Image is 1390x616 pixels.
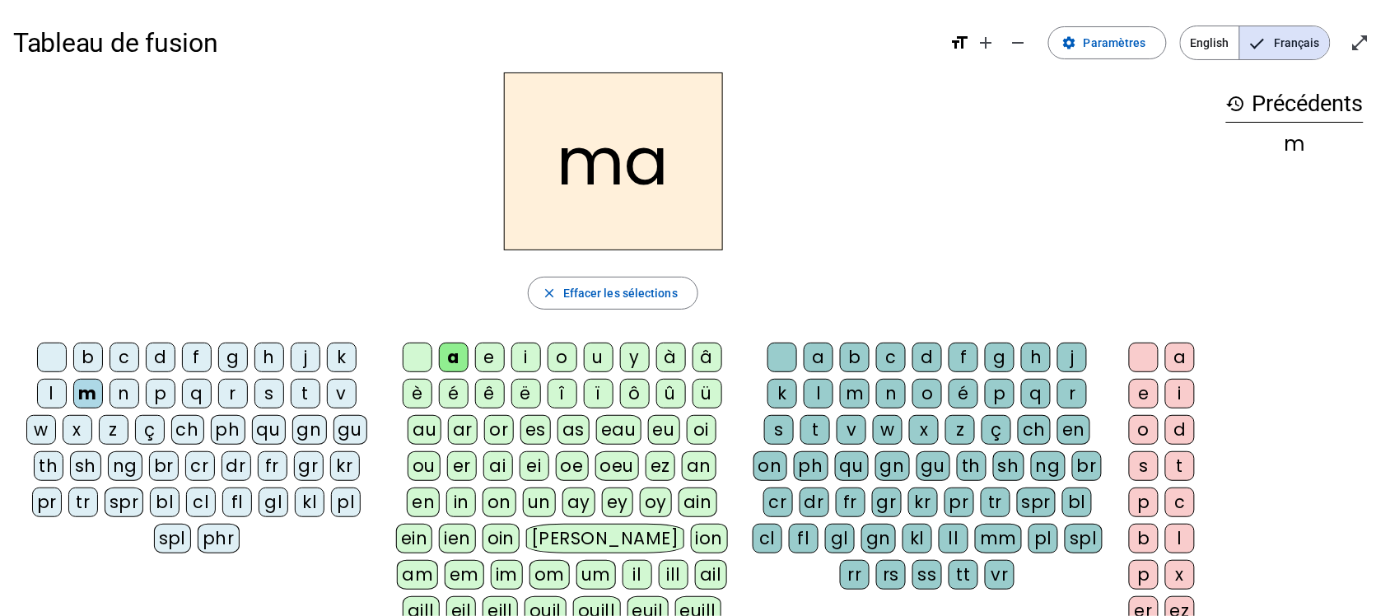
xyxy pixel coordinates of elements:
div: fl [789,524,819,553]
div: t [800,415,830,445]
div: spr [105,488,144,517]
div: sh [993,451,1024,481]
div: s [1129,451,1159,481]
div: ï [584,379,613,408]
div: ien [439,524,476,553]
div: è [403,379,432,408]
div: a [804,343,833,372]
div: ô [620,379,650,408]
div: oe [556,451,589,481]
div: t [291,379,320,408]
div: qu [835,451,869,481]
div: ill [659,560,688,590]
mat-button-toggle-group: Language selection [1180,26,1331,60]
div: s [254,379,284,408]
div: kl [903,524,932,553]
div: ü [693,379,722,408]
div: gl [259,488,288,517]
button: Entrer en plein écran [1344,26,1377,59]
div: ç [135,415,165,445]
div: z [945,415,975,445]
div: gu [917,451,950,481]
div: f [949,343,978,372]
div: h [1021,343,1051,372]
div: bl [1062,488,1092,517]
div: b [73,343,103,372]
div: ei [520,451,549,481]
span: Paramètres [1084,33,1146,53]
div: [PERSON_NAME] [526,524,683,553]
h2: ma [504,72,723,250]
div: m [73,379,103,408]
div: cl [753,524,782,553]
div: i [511,343,541,372]
div: l [37,379,67,408]
mat-icon: add [976,33,996,53]
div: o [1129,415,1159,445]
div: gu [334,415,367,445]
div: m [1226,134,1364,154]
div: r [1057,379,1087,408]
div: as [557,415,590,445]
div: pr [32,488,62,517]
div: ch [171,415,204,445]
div: v [327,379,357,408]
div: z [99,415,128,445]
div: gl [825,524,855,553]
div: oeu [595,451,640,481]
div: rr [840,560,870,590]
mat-icon: history [1226,94,1246,114]
div: in [446,488,476,517]
div: pl [1029,524,1058,553]
div: dr [800,488,829,517]
div: ez [646,451,675,481]
div: pl [331,488,361,517]
div: e [1129,379,1159,408]
div: th [34,451,63,481]
div: im [491,560,523,590]
h3: Précédents [1226,86,1364,123]
span: English [1181,26,1239,59]
div: e [475,343,505,372]
div: s [764,415,794,445]
div: c [110,343,139,372]
div: cr [763,488,793,517]
div: fr [836,488,865,517]
div: mm [975,524,1022,553]
div: p [146,379,175,408]
div: u [584,343,613,372]
button: Diminuer la taille de la police [1002,26,1035,59]
div: ou [408,451,441,481]
div: r [218,379,248,408]
div: k [767,379,797,408]
div: l [804,379,833,408]
div: à [656,343,686,372]
div: eu [648,415,680,445]
div: fl [222,488,252,517]
div: th [957,451,987,481]
div: x [1165,560,1195,590]
div: on [753,451,787,481]
div: kr [330,451,360,481]
div: ain [679,488,717,517]
div: b [1129,524,1159,553]
div: ë [511,379,541,408]
div: om [529,560,570,590]
div: h [254,343,284,372]
div: y [620,343,650,372]
div: sh [70,451,101,481]
div: d [146,343,175,372]
div: au [408,415,441,445]
div: ph [211,415,245,445]
div: ê [475,379,505,408]
div: un [523,488,556,517]
div: m [840,379,870,408]
div: es [520,415,551,445]
div: o [912,379,942,408]
div: q [1021,379,1051,408]
div: p [1129,488,1159,517]
div: é [439,379,469,408]
div: spr [1017,488,1056,517]
div: gn [861,524,896,553]
div: n [876,379,906,408]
